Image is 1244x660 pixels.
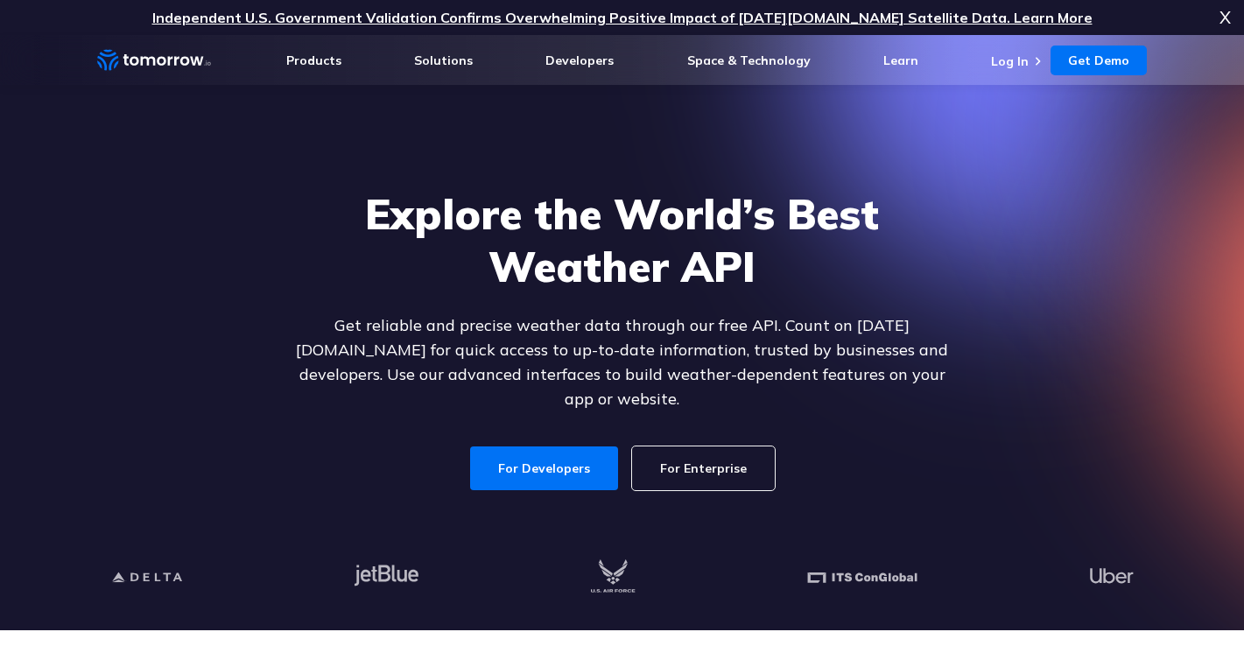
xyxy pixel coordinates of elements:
a: Developers [545,53,614,68]
a: Independent U.S. Government Validation Confirms Overwhelming Positive Impact of [DATE][DOMAIN_NAM... [152,9,1093,26]
a: Space & Technology [687,53,811,68]
p: Get reliable and precise weather data through our free API. Count on [DATE][DOMAIN_NAME] for quic... [285,313,960,411]
a: Home link [97,47,211,74]
a: For Developers [470,446,618,490]
a: Solutions [414,53,473,68]
a: Get Demo [1051,46,1147,75]
h1: Explore the World’s Best Weather API [285,187,960,292]
a: Learn [883,53,918,68]
a: For Enterprise [632,446,775,490]
a: Products [286,53,341,68]
a: Log In [991,53,1029,69]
